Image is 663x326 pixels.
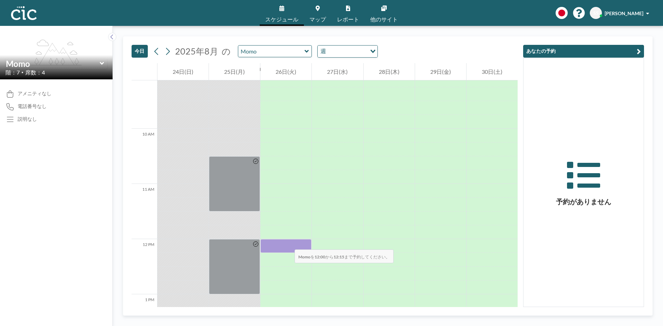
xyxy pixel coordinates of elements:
[175,46,218,56] span: 2025年8月
[18,103,47,109] span: 電話番号なし
[319,47,327,56] span: 週
[298,254,310,259] b: Momo
[25,69,45,76] span: 席数：4
[309,17,326,22] span: マップ
[6,59,100,69] input: Momo
[605,10,643,16] span: [PERSON_NAME]
[238,46,305,57] input: Momo
[6,69,20,76] span: 階：7
[157,63,209,80] div: 24日(日)
[315,254,325,259] b: 12:00
[312,63,363,80] div: 27日(水)
[265,17,298,22] span: スケジュール
[328,47,366,56] input: Search for option
[132,45,148,58] button: 今日
[415,63,466,80] div: 29日(金)
[467,63,518,80] div: 30日(土)
[18,116,37,122] div: 説明なし
[18,90,51,97] span: アメニティなし
[370,17,398,22] span: 他のサイト
[364,63,415,80] div: 28日(木)
[21,70,23,75] span: •
[523,45,644,58] button: あなたの予約
[132,73,157,129] div: 9 AM
[318,46,377,57] div: Search for option
[334,254,344,259] b: 12:15
[132,184,157,239] div: 11 AM
[11,6,37,20] img: organization-logo
[295,249,394,263] span: を から まで予約してください。
[209,63,260,80] div: 25日(月)
[132,239,157,294] div: 12 PM
[523,197,644,206] h3: 予約がありません
[337,17,359,22] span: レポート
[222,46,231,57] span: の
[593,10,599,16] span: SS
[132,129,157,184] div: 10 AM
[260,63,311,80] div: 26日(火)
